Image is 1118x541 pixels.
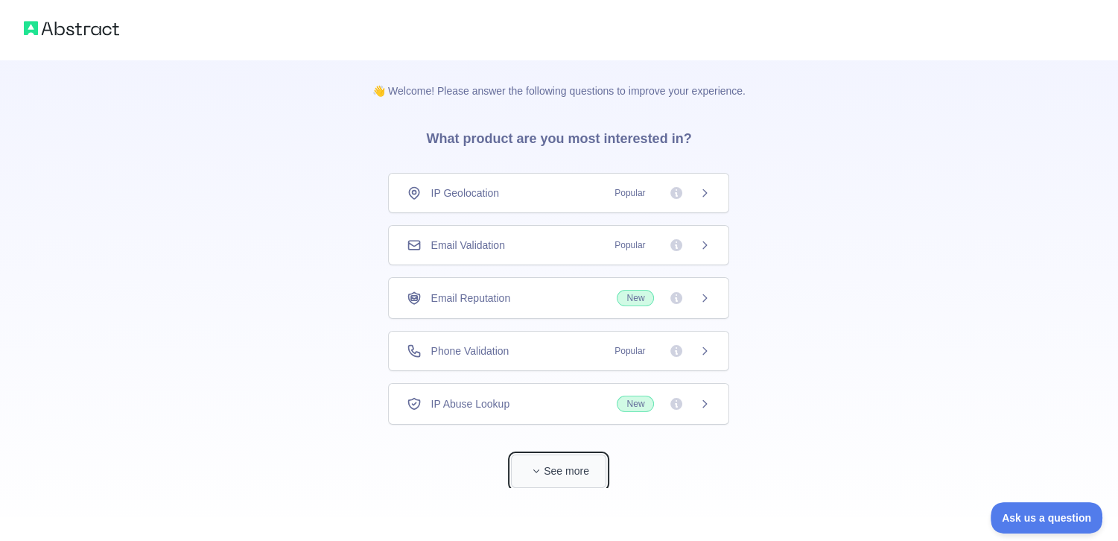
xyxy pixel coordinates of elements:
[617,290,654,306] span: New
[617,396,654,412] span: New
[431,344,509,358] span: Phone Validation
[349,60,769,98] p: 👋 Welcome! Please answer the following questions to improve your experience.
[606,238,654,253] span: Popular
[431,396,509,411] span: IP Abuse Lookup
[431,238,504,253] span: Email Validation
[24,18,119,39] img: Abstract logo
[606,186,654,200] span: Popular
[402,98,715,173] h3: What product are you most interested in?
[606,344,654,358] span: Popular
[511,455,606,488] button: See more
[431,291,510,306] span: Email Reputation
[431,186,499,200] span: IP Geolocation
[991,502,1103,534] iframe: Toggle Customer Support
